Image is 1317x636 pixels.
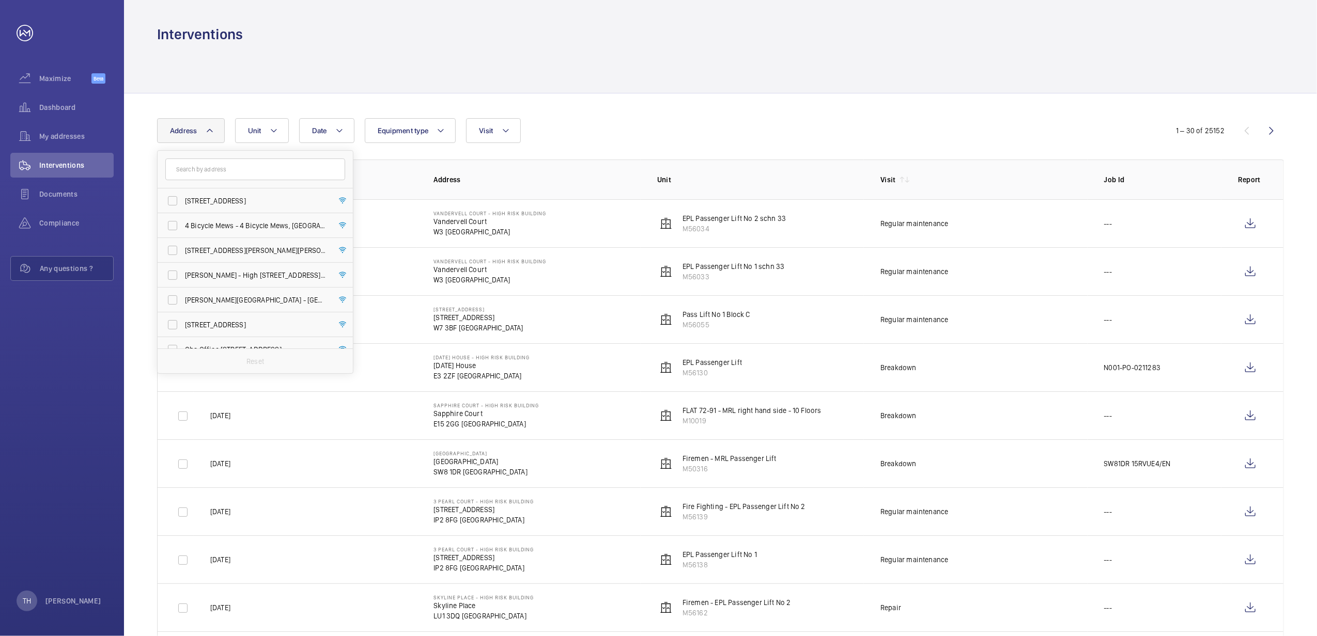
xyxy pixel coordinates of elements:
[1104,602,1112,613] p: ---
[210,506,230,517] p: [DATE]
[433,306,523,312] p: [STREET_ADDRESS]
[23,596,31,606] p: TH
[433,594,534,600] p: Skyline Place - High Risk Building
[657,174,864,185] p: Unit
[683,560,757,570] p: M56138
[880,410,917,421] div: Breakdown
[157,25,243,44] h1: Interventions
[433,402,539,408] p: Sapphire Court - High Risk Building
[378,126,429,135] span: Equipment type
[235,118,289,143] button: Unit
[660,217,672,230] img: elevator.svg
[365,118,456,143] button: Equipment type
[248,126,261,135] span: Unit
[660,505,672,518] img: elevator.svg
[210,602,230,613] p: [DATE]
[433,600,534,611] p: Skyline Place
[433,264,546,275] p: Vandervell Court
[683,261,785,272] p: EPL Passenger Lift No 1 schn 33
[683,416,822,426] p: M10019
[683,512,805,522] p: M56139
[880,458,917,469] div: Breakdown
[1104,554,1112,565] p: ---
[880,362,917,373] div: Breakdown
[1104,314,1112,325] p: ---
[433,275,546,285] p: W3 [GEOGRAPHIC_DATA]
[185,270,327,280] span: [PERSON_NAME] - High [STREET_ADDRESS][PERSON_NAME]
[433,216,546,227] p: Vandervell Court
[433,371,530,381] p: E3 2ZF [GEOGRAPHIC_DATA]
[185,196,327,206] span: [STREET_ADDRESS]
[210,554,230,565] p: [DATE]
[880,218,948,229] div: Regular maintenance
[1238,174,1263,185] p: Report
[1104,218,1112,229] p: ---
[246,356,264,367] p: Reset
[880,266,948,277] div: Regular maintenance
[433,546,534,552] p: 3 Pearl Court - High Risk Building
[433,450,528,456] p: [GEOGRAPHIC_DATA]
[185,344,327,355] span: Gha Office [STREET_ADDRESS]
[433,515,534,525] p: IP2 8FG [GEOGRAPHIC_DATA]
[1104,458,1171,469] p: SW81DR 15RVUE4/EN
[433,467,528,477] p: SW8 1DR [GEOGRAPHIC_DATA]
[466,118,520,143] button: Visit
[433,498,534,504] p: 3 Pearl Court - High Risk Building
[433,563,534,573] p: IP2 8FG [GEOGRAPHIC_DATA]
[185,220,327,231] span: 4 Bicycle Mews - 4 Bicycle Mews, [GEOGRAPHIC_DATA] 6FF
[210,410,230,421] p: [DATE]
[479,126,493,135] span: Visit
[170,126,197,135] span: Address
[40,263,113,274] span: Any questions ?
[683,405,822,416] p: FLAT 72-91 - MRL right hand side - 10 Floors
[433,174,640,185] p: Address
[39,189,114,199] span: Documents
[1104,266,1112,277] p: ---
[157,118,225,143] button: Address
[683,357,742,368] p: EPL Passenger Lift
[39,131,114,141] span: My addresses
[683,501,805,512] p: Fire Fighting - EPL Passenger Lift No 2
[683,549,757,560] p: EPL Passenger Lift No 1
[433,408,539,419] p: Sapphire Court
[1104,174,1221,185] p: Job Id
[683,368,742,378] p: M56130
[433,552,534,563] p: [STREET_ADDRESS]
[880,506,948,517] div: Regular maintenance
[185,295,327,305] span: [PERSON_NAME][GEOGRAPHIC_DATA] - [GEOGRAPHIC_DATA]
[185,320,327,330] span: [STREET_ADDRESS]
[683,453,777,464] p: Firemen - MRL Passenger Lift
[433,456,528,467] p: [GEOGRAPHIC_DATA]
[433,354,530,360] p: [DATE] House - High Risk Building
[433,227,546,237] p: W3 [GEOGRAPHIC_DATA]
[660,553,672,566] img: elevator.svg
[683,224,786,234] p: M56034
[433,312,523,323] p: [STREET_ADDRESS]
[880,314,948,325] div: Regular maintenance
[210,458,230,469] p: [DATE]
[39,102,114,113] span: Dashboard
[433,323,523,333] p: W7 3BF [GEOGRAPHIC_DATA]
[683,213,786,224] p: EPL Passenger Lift No 2 schn 33
[433,419,539,429] p: E15 2GG [GEOGRAPHIC_DATA]
[45,596,101,606] p: [PERSON_NAME]
[683,309,750,320] p: Pass Lift No 1 Block C
[433,258,546,264] p: Vandervell Court - High Risk Building
[1104,506,1112,517] p: ---
[39,73,91,84] span: Maximize
[660,601,672,614] img: elevator.svg
[880,554,948,565] div: Regular maintenance
[660,409,672,422] img: elevator.svg
[165,158,345,180] input: Search by address
[1176,125,1225,136] div: 1 – 30 of 25152
[433,504,534,515] p: [STREET_ADDRESS]
[683,608,791,618] p: M56162
[299,118,354,143] button: Date
[39,218,114,228] span: Compliance
[91,73,105,84] span: Beta
[660,313,672,326] img: elevator.svg
[660,265,672,278] img: elevator.svg
[433,611,534,621] p: LU1 3DQ [GEOGRAPHIC_DATA]
[880,602,901,613] div: Repair
[660,361,672,374] img: elevator.svg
